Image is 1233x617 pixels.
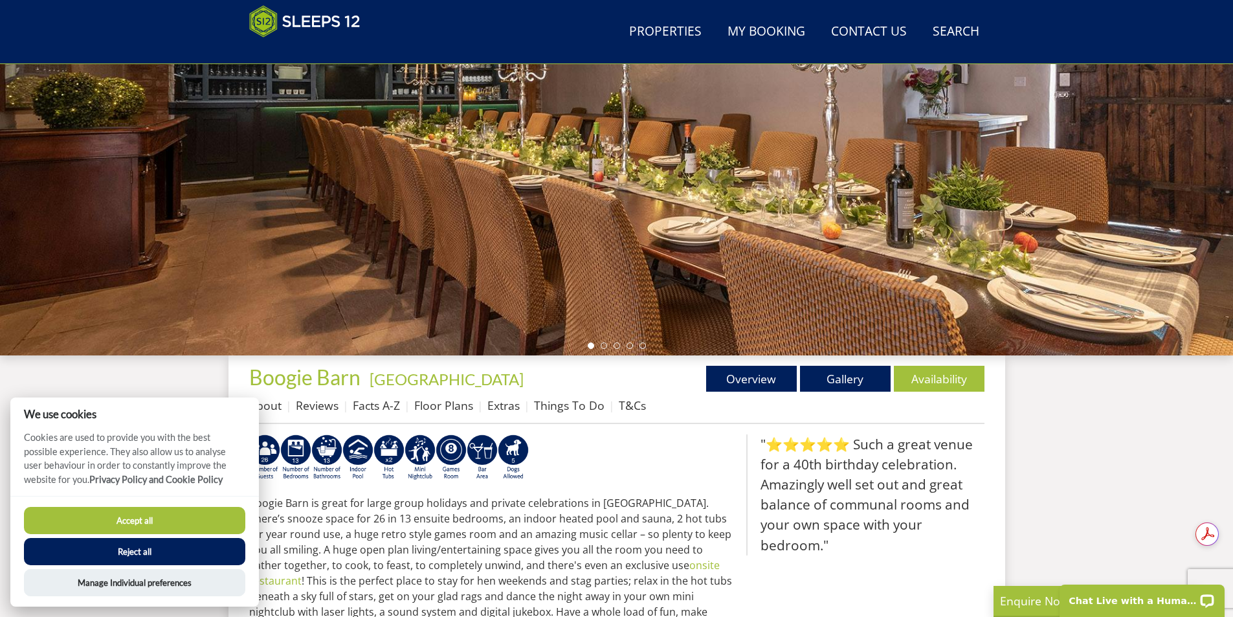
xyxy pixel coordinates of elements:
iframe: LiveChat chat widget [1051,576,1233,617]
img: AD_4nXeXKMGNQXYShWO88AAsfLf0dnpDz1AQtkzBSTvXfyhYyrIrgKRp-6xpNfQDSPzMNqtJsBafU8P4iXqd_x8fOwkBUpMyT... [373,434,405,481]
a: Overview [706,366,797,392]
img: AD_4nXcew-S3Hj2CtwYal5e0cReEkQr5T-_4d6gXrBODl5Yf4flAkI5jKYHJGEskT379upyLHmamznc4iiocxkvD6F5u1lePi... [280,434,311,481]
p: Enquire Now [1000,592,1194,609]
a: Things To Do [534,398,605,413]
a: Boogie Barn [249,365,364,390]
img: AD_4nXf0cVrKUD6Ivpf92jhNE1qwAzh-T96B1ZATnNG8CC6GhVDJi2v7o3XxnDGWlu9B8Y-aqG7XODC46qblOnKzs7AR7Jpd7... [249,434,280,481]
a: T&Cs [619,398,646,413]
a: Gallery [800,366,891,392]
img: Sleeps 12 [249,5,361,38]
a: Search [928,17,984,47]
a: Privacy Policy and Cookie Policy [89,474,223,485]
iframe: Customer reviews powered by Trustpilot [243,45,379,56]
a: Contact Us [826,17,912,47]
button: Reject all [24,538,245,565]
img: AD_4nXdrZMsjcYNLGsKuA84hRzvIbesVCpXJ0qqnwZoX5ch9Zjv73tWe4fnFRs2gJ9dSiUubhZXckSJX_mqrZBmYExREIfryF... [436,434,467,481]
button: Accept all [24,507,245,534]
button: Manage Individual preferences [24,569,245,596]
img: t2ULPJ0AAAAASUVORK5CYII= [342,434,373,481]
a: Facts A-Z [353,398,400,413]
blockquote: "⭐⭐⭐⭐⭐ Such a great venue for a 40th birthday celebration. Amazingly well set out and great balan... [746,434,984,555]
a: Extras [487,398,520,413]
span: Boogie Barn [249,365,361,390]
a: Reviews [296,398,339,413]
a: My Booking [722,17,810,47]
a: [GEOGRAPHIC_DATA] [370,370,524,388]
img: AD_4nXeUnLxUhQNc083Qf4a-s6eVLjX_ttZlBxbnREhztiZs1eT9moZ8e5Fzbx9LK6K9BfRdyv0AlCtKptkJvtknTFvAhI3RM... [467,434,498,481]
span: - [364,370,524,388]
a: Properties [624,17,707,47]
img: AD_4nXch0wl_eAN-18swiGi7xjTEB8D9_R8KKTxEFOMmXvHtkjvXVqxka7AP3oNzBoQzy0mcE855aU69hMrC4kQj9MYQAknh_... [311,434,342,481]
h2: We use cookies [10,408,259,420]
a: Floor Plans [414,398,473,413]
a: About [249,398,282,413]
img: AD_4nXedjAfRDOI8674Tmc88ZGG0XTOMc0SCbAoUNsZxsDsl46sRR4hTv0ACdFBRviPaO18qA-X-rA6-XnPyJEsrxmWb6Mxmz... [405,434,436,481]
a: Availability [894,366,984,392]
img: AD_4nXenrpR1u9Vf4n_0__QjbX1jZMIDbaN_FBJNKweTVwrwxiWkV4B7zAezDsESgfnxIg586gONyuI_JJw1u1PACtY5SRNqj... [498,434,529,481]
p: Cookies are used to provide you with the best possible experience. They also allow us to analyse ... [10,431,259,496]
